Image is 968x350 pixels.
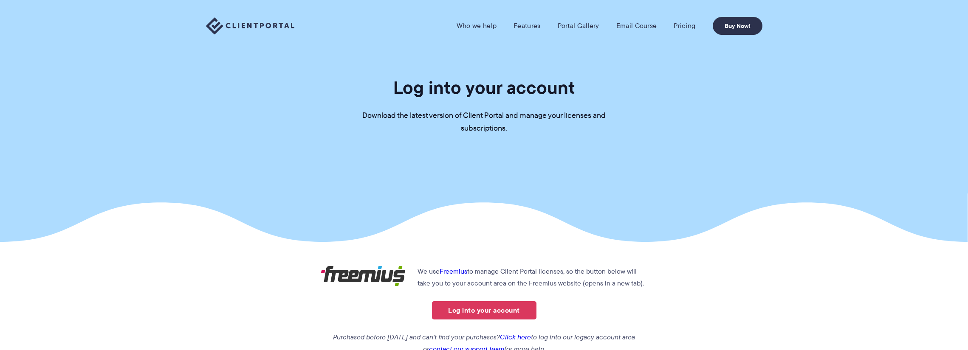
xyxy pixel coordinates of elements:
a: Buy Now! [713,17,762,35]
a: Log into your account [432,301,536,319]
a: Click here [500,332,531,342]
img: Freemius logo [321,266,406,286]
a: Portal Gallery [558,22,599,30]
a: Email Course [616,22,657,30]
p: Download the latest version of Client Portal and manage your licenses and subscriptions. [357,109,612,135]
a: Features [514,22,540,30]
h1: Log into your account [393,76,575,99]
a: Pricing [674,22,695,30]
a: Freemius [440,266,467,276]
a: Who we help [457,22,497,30]
p: We use to manage Client Portal licenses, so the button below will take you to your account area o... [321,266,647,289]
